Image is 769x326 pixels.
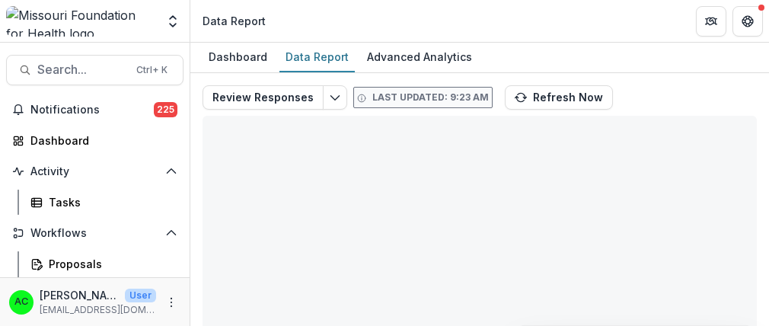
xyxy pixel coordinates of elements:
p: Last updated: 9:23 AM [372,91,489,104]
img: Missouri Foundation for Health logo [6,6,156,37]
span: Notifications [30,104,154,117]
a: Data Report [279,43,355,72]
button: Open entity switcher [162,6,183,37]
span: 225 [154,102,177,117]
div: Proposals [49,256,171,272]
a: Proposals [24,251,183,276]
div: Alyssa Curran [14,297,28,307]
a: Tasks [24,190,183,215]
button: Refresh Now [505,85,613,110]
p: [EMAIL_ADDRESS][DOMAIN_NAME] [40,303,156,317]
div: Ctrl + K [133,62,171,78]
button: Open Activity [6,159,183,184]
p: User [125,289,156,302]
div: Dashboard [30,133,171,149]
a: Advanced Analytics [361,43,478,72]
button: Open Workflows [6,221,183,245]
nav: breadcrumb [196,10,272,32]
span: Activity [30,165,159,178]
span: Workflows [30,227,159,240]
a: Dashboard [203,43,273,72]
p: [PERSON_NAME] [40,287,119,303]
div: Data Report [279,46,355,68]
a: Dashboard [6,128,183,153]
button: Review Responses [203,85,324,110]
span: Search... [37,62,127,77]
button: Edit selected report [323,85,347,110]
button: More [162,293,180,312]
div: Dashboard [203,46,273,68]
div: Data Report [203,13,266,29]
div: Tasks [49,194,171,210]
button: Search... [6,55,183,85]
button: Notifications225 [6,97,183,122]
div: Advanced Analytics [361,46,478,68]
button: Partners [696,6,726,37]
button: Get Help [732,6,763,37]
